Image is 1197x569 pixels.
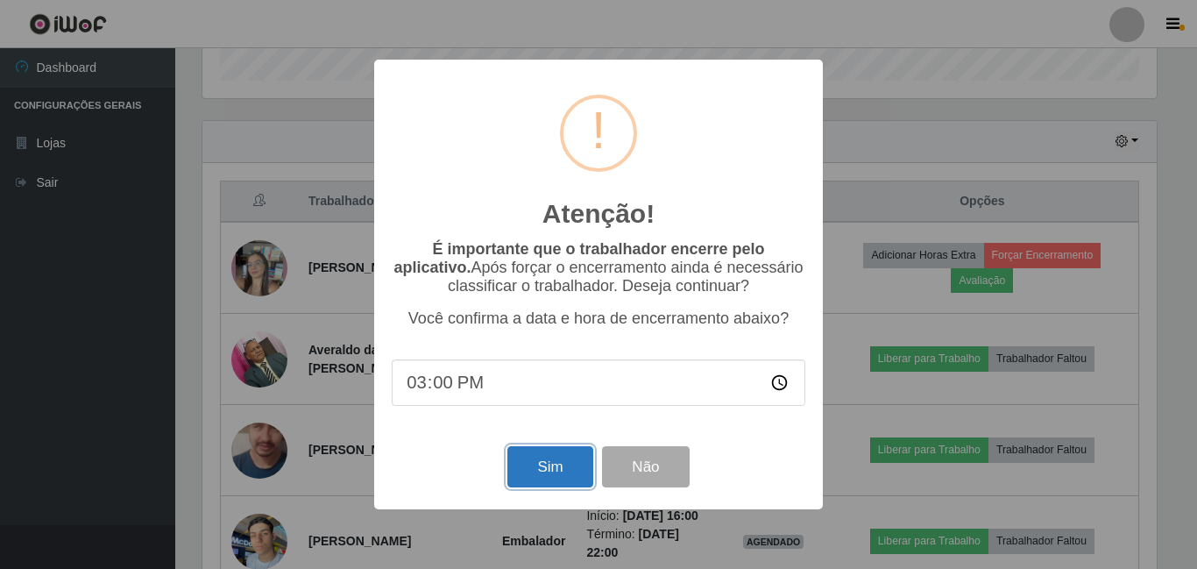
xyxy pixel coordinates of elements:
[392,240,805,295] p: Após forçar o encerramento ainda é necessário classificar o trabalhador. Deseja continuar?
[392,309,805,328] p: Você confirma a data e hora de encerramento abaixo?
[393,240,764,276] b: É importante que o trabalhador encerre pelo aplicativo.
[602,446,689,487] button: Não
[507,446,592,487] button: Sim
[542,198,655,230] h2: Atenção!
